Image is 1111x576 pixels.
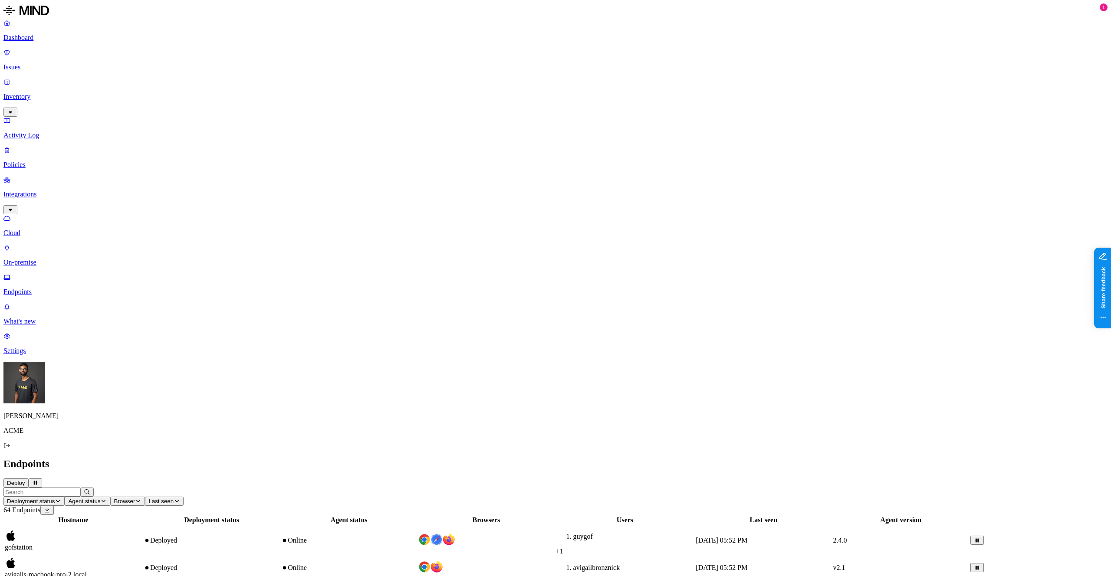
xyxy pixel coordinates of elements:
p: Cloud [3,229,1108,237]
div: Deployed [144,564,279,572]
a: Policies [3,146,1108,169]
span: 64 Endpoints [3,506,40,514]
h2: Endpoints [3,458,1108,470]
span: Agent status [68,498,100,504]
img: MIND [3,3,49,17]
div: Online [281,537,417,544]
p: Policies [3,161,1108,169]
span: avigailbronznick [573,564,620,571]
div: Agent status [281,516,417,524]
a: Dashboard [3,19,1108,42]
p: Integrations [3,190,1108,198]
p: Settings [3,347,1108,355]
div: Last seen [696,516,831,524]
a: Integrations [3,176,1108,213]
span: [DATE] 05:52 PM [696,564,747,571]
img: firefox.svg [431,561,443,573]
a: Activity Log [3,117,1108,139]
div: Hostname [5,516,142,524]
p: On-premise [3,259,1108,266]
span: + 1 [556,547,563,555]
span: gofstation [5,543,33,551]
a: What's new [3,303,1108,325]
div: Agent version [833,516,969,524]
span: Last seen [148,498,174,504]
input: Search [3,488,80,497]
div: Users [556,516,694,524]
button: Deploy [3,478,29,488]
span: 2.4.0 [833,537,847,544]
div: 1 [1100,3,1108,11]
a: Endpoints [3,273,1108,296]
p: Endpoints [3,288,1108,296]
a: Issues [3,49,1108,71]
div: Online [281,564,417,572]
p: Activity Log [3,131,1108,139]
p: ACME [3,427,1108,435]
div: Browsers [418,516,554,524]
p: Dashboard [3,34,1108,42]
p: Issues [3,63,1108,71]
span: Browser [114,498,135,504]
img: macos.svg [5,530,17,542]
a: Cloud [3,214,1108,237]
a: Settings [3,332,1108,355]
span: guygof [573,533,593,540]
img: safari.svg [431,533,443,546]
p: What's new [3,317,1108,325]
a: On-premise [3,244,1108,266]
span: v2.1 [833,564,845,571]
p: Inventory [3,93,1108,101]
img: firefox.svg [443,533,455,546]
img: chrome.svg [418,561,431,573]
a: MIND [3,3,1108,19]
img: chrome.svg [418,533,431,546]
div: Deployed [144,537,279,544]
img: Amit Cohen [3,362,45,403]
a: Inventory [3,78,1108,115]
div: Deployment status [144,516,279,524]
span: Deployment status [7,498,55,504]
span: [DATE] 05:52 PM [696,537,747,544]
img: macos.svg [5,557,17,569]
